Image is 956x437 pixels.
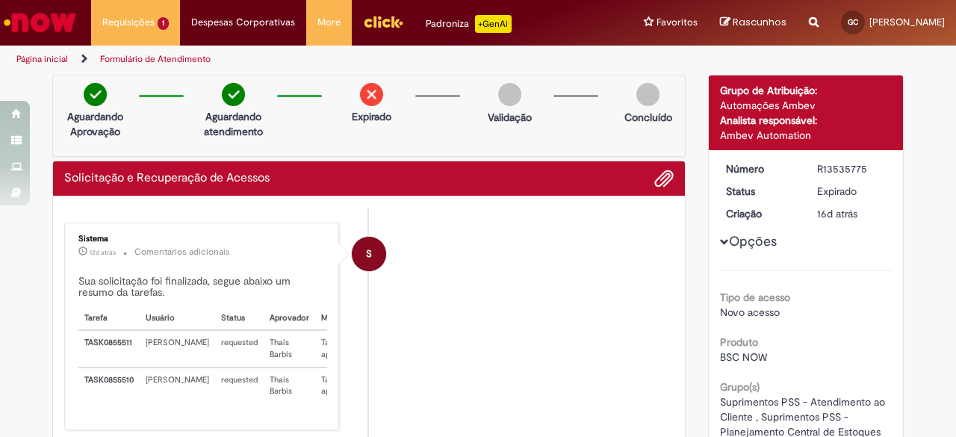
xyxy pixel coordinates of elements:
div: Analista responsável: [720,113,893,128]
p: +GenAi [475,15,512,33]
dt: Criação [715,206,807,221]
img: img-circle-grey.png [498,83,521,106]
td: Tarefa aprovada. [315,368,364,403]
th: Aprovador [264,306,315,331]
img: check-circle-green.png [84,83,107,106]
time: 15/09/2025 13:38:59 [817,207,857,220]
th: Motivo [315,306,364,331]
p: Expirado [352,109,391,124]
span: 16d atrás [817,207,857,220]
div: Automações Ambev [720,98,893,113]
span: 12d atrás [90,248,116,257]
td: [PERSON_NAME] [140,368,215,403]
div: Grupo de Atribuição: [720,83,893,98]
span: [PERSON_NAME] [869,16,945,28]
dt: Número [715,161,807,176]
dt: Status [715,184,807,199]
td: [PERSON_NAME] [140,330,215,367]
img: click_logo_yellow_360x200.png [363,10,403,33]
th: TASK0855510 [78,368,140,403]
span: Novo acesso [720,306,780,319]
img: ServiceNow [1,7,78,37]
span: Requisições [102,15,155,30]
span: GC [848,17,858,27]
th: Status [215,306,264,331]
div: Sistema [78,235,327,244]
div: Padroniza [426,15,512,33]
a: Formulário de Atendimento [100,53,211,65]
span: Rascunhos [733,15,786,29]
span: S [366,236,372,272]
a: Rascunhos [720,16,786,30]
small: Comentários adicionais [134,246,230,258]
button: Adicionar anexos [654,169,674,188]
td: Tarefa aprovada. [315,330,364,367]
div: 15/09/2025 13:38:59 [817,206,887,221]
th: Tarefa [78,306,140,331]
ul: Trilhas de página [11,46,626,73]
p: Concluído [624,110,672,125]
h5: Sua solicitação foi finalizada, segue abaixo um resumo da tarefas. [78,276,327,299]
span: 1 [158,17,169,30]
p: Validação [488,110,532,125]
td: Thais Barbis [264,330,315,367]
td: requested [215,330,264,367]
div: Ambev Automation [720,128,893,143]
div: Expirado [817,184,887,199]
time: 19/09/2025 13:39:01 [90,248,116,257]
img: check-circle-green.png [222,83,245,106]
img: img-circle-grey.png [636,83,659,106]
b: Grupo(s) [720,380,760,394]
span: BSC NOW [720,350,767,364]
div: System [352,237,386,271]
span: Despesas Corporativas [191,15,295,30]
span: More [317,15,341,30]
img: remove.png [360,83,383,106]
h2: Solicitação e Recuperação de Acessos Histórico de tíquete [64,172,270,185]
b: Produto [720,335,758,349]
p: Aguardando Aprovação [59,109,131,139]
td: Thais Barbis [264,368,315,403]
b: Tipo de acesso [720,291,790,304]
span: Favoritos [657,15,698,30]
th: Usuário [140,306,215,331]
div: R13535775 [817,161,887,176]
a: Página inicial [16,53,68,65]
p: Aguardando atendimento [197,109,270,139]
th: TASK0855511 [78,330,140,367]
td: requested [215,368,264,403]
